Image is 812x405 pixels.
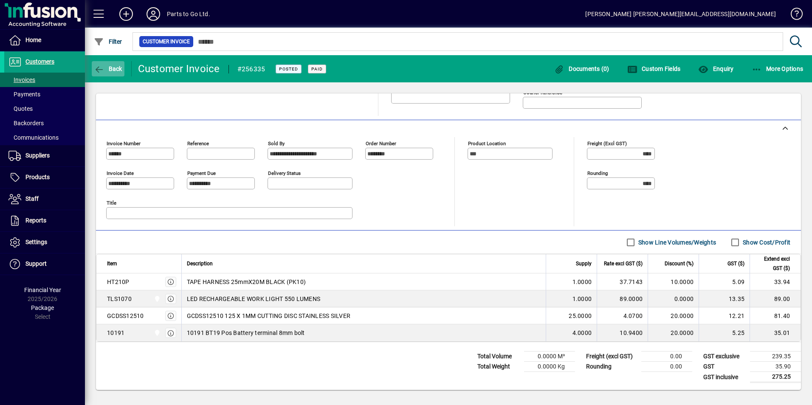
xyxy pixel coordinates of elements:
span: Discount (%) [665,259,694,268]
span: Enquiry [698,65,733,72]
mat-label: Title [107,200,116,206]
mat-label: Delivery status [268,170,301,176]
span: Home [25,37,41,43]
td: 89.00 [750,290,801,307]
span: Van [152,294,161,304]
button: Documents (0) [552,61,612,76]
span: Description [187,259,213,268]
td: Freight (excl GST) [582,352,641,362]
td: 10.0000 [648,273,699,290]
td: 35.01 [750,324,801,341]
td: 0.0000 [648,290,699,307]
mat-label: Invoice date [107,170,134,176]
mat-label: Reference [187,141,209,146]
div: 10.9400 [602,329,643,337]
a: Communications [4,130,85,145]
span: 1.0000 [572,295,592,303]
span: 25.0000 [569,312,592,320]
a: Reports [4,210,85,231]
span: Item [107,259,117,268]
label: Show Line Volumes/Weights [637,238,716,247]
td: Total Weight [473,362,524,372]
span: Posted [279,66,298,72]
span: Communications [8,134,59,141]
span: Documents (0) [554,65,609,72]
span: Support [25,260,47,267]
span: 4.0000 [572,329,592,337]
td: 5.09 [699,273,750,290]
span: 10191 BT19 Pos Battery terminal 8mm bolt [187,329,305,337]
a: Quotes [4,101,85,116]
span: TAPE HARNESS 25mmX20M BLACK (PK10) [187,278,306,286]
div: GCDSS12510 [107,312,144,320]
div: 89.0000 [602,295,643,303]
td: GST [699,362,750,372]
a: Knowledge Base [784,2,801,29]
td: 13.35 [699,290,750,307]
div: TLS1070 [107,295,132,303]
td: 33.94 [750,273,801,290]
td: 275.25 [750,372,801,382]
mat-label: Freight (excl GST) [587,141,627,146]
span: Back [94,65,122,72]
a: Backorders [4,116,85,130]
td: 0.00 [641,352,692,362]
span: Rate excl GST ($) [604,259,643,268]
button: Back [92,61,124,76]
a: Suppliers [4,145,85,166]
div: Parts to Go Ltd. [167,7,210,21]
a: Products [4,167,85,188]
span: Supply [576,259,592,268]
span: Quotes [8,105,33,112]
td: 5.25 [699,324,750,341]
mat-label: Invoice number [107,141,141,146]
button: Add [113,6,140,22]
span: Customers [25,58,54,65]
span: Settings [25,239,47,245]
button: Profile [140,6,167,22]
td: Total Volume [473,352,524,362]
td: GST exclusive [699,352,750,362]
td: 0.0000 M³ [524,352,575,362]
button: More Options [750,61,806,76]
div: 4.0700 [602,312,643,320]
span: Staff [25,195,39,202]
div: 37.7143 [602,278,643,286]
button: Filter [92,34,124,49]
span: 1.0000 [572,278,592,286]
span: Backorders [8,120,44,127]
mat-label: Sold by [268,141,285,146]
a: Payments [4,87,85,101]
span: LED RECHARGEABLE WORK LIGHT 550 LUMENS [187,295,321,303]
app-page-header-button: Back [85,61,132,76]
span: Paid [311,66,323,72]
span: Invoices [8,76,35,83]
td: 81.40 [750,307,801,324]
mat-label: Payment due [187,170,216,176]
span: Financial Year [24,287,61,293]
span: Filter [94,38,122,45]
td: 0.0000 Kg [524,362,575,372]
span: Van [152,328,161,337]
a: Invoices [4,73,85,87]
a: Support [4,253,85,275]
span: Extend excl GST ($) [755,254,790,273]
button: Enquiry [696,61,736,76]
span: More Options [752,65,804,72]
td: GST inclusive [699,372,750,382]
span: Payments [8,91,40,98]
td: 239.35 [750,352,801,362]
label: Show Cost/Profit [741,238,790,247]
div: HT210P [107,278,130,286]
span: Van [152,311,161,321]
td: Rounding [582,362,641,372]
td: 12.21 [699,307,750,324]
a: Staff [4,188,85,210]
span: Suppliers [25,152,50,159]
div: Customer Invoice [138,62,220,76]
td: 20.0000 [648,307,699,324]
div: [PERSON_NAME] [PERSON_NAME][EMAIL_ADDRESS][DOMAIN_NAME] [585,7,776,21]
a: Settings [4,232,85,253]
span: GCDSS12510 125 X 1MM CUTTING DISC STAINLESS SILVER [187,312,351,320]
mat-label: Order number [366,141,396,146]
